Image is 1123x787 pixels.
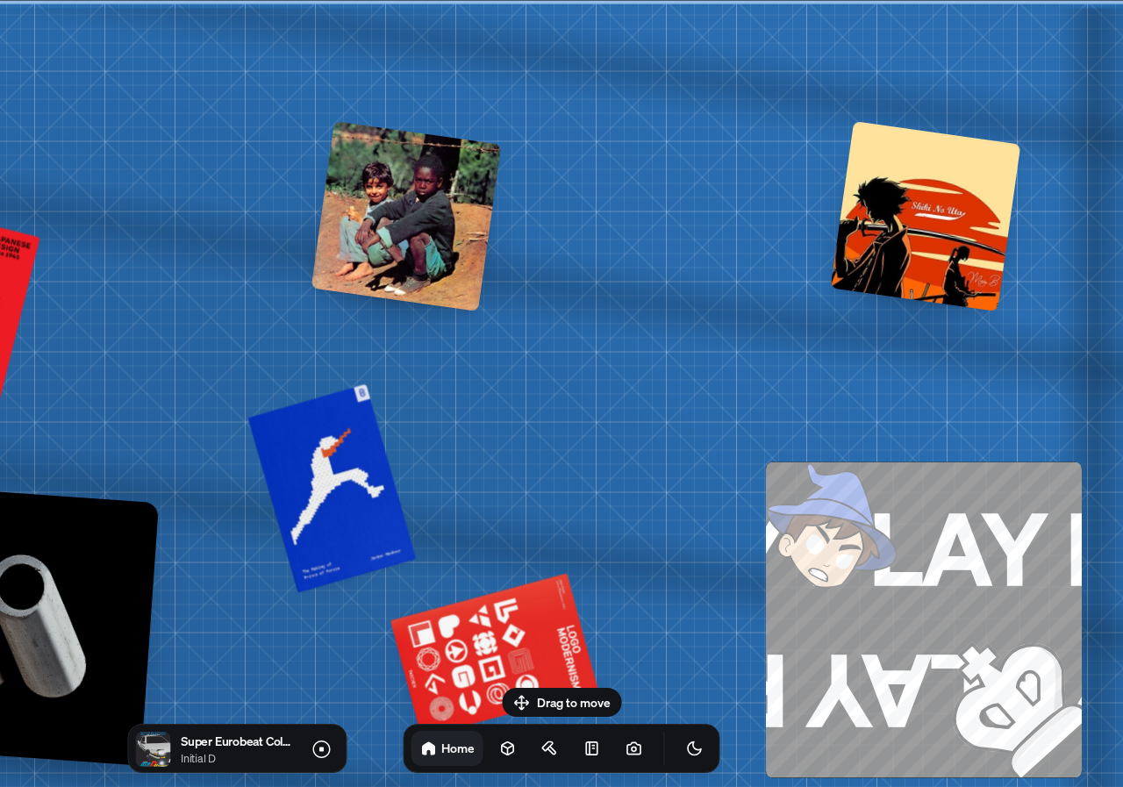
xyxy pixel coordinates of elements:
button: Toggle Theme [677,731,712,766]
p: Initial D [181,750,293,767]
h1: Home [441,740,475,756]
p: Super Eurobeat Collection [181,732,293,750]
a: Home [411,731,483,766]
